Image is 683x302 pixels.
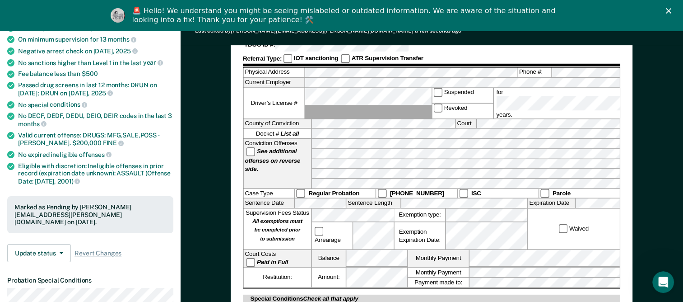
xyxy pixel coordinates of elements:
span: a few seconds ago [415,28,461,34]
div: Close [666,8,675,14]
label: Revoked [432,104,493,118]
button: Update status [7,244,71,262]
div: Fee balance less than [18,70,173,78]
div: No special [18,101,173,109]
div: Marked as Pending by [PERSON_NAME][EMAIL_ADDRESS][PERSON_NAME][DOMAIN_NAME] on [DATE]. [14,203,166,226]
label: County of Conviction [244,119,311,128]
div: Passed drug screens in last 12 months: DRUN on [DATE]; DRUN on [DATE], [18,81,173,97]
strong: List all [281,130,299,137]
div: 🚨 Hello! We understand you might be seeing mislabeled or outdated information. We are aware of th... [132,6,558,24]
label: Amount: [312,268,346,287]
label: Sentence Length [347,198,401,208]
span: months [18,120,46,127]
input: Regular Probation [297,189,306,198]
span: 2025 [91,90,113,97]
label: for years. [495,88,632,118]
span: level [118,24,139,32]
div: No sanctions higher than Level 1 in the last [18,59,173,67]
label: Phone #: [518,68,552,78]
label: Driver’s License # [244,88,305,118]
label: Payment made to: [408,278,469,287]
strong: Regular Probation [309,189,360,196]
label: Physical Address [244,68,305,78]
span: Check all that apply [303,295,358,302]
label: Waived [558,224,590,233]
label: Monthly Payment [408,250,469,267]
span: conditions [50,101,87,108]
input: ISC [459,189,468,198]
strong: See additional offenses on reverse side. [245,148,301,172]
div: Exemption Expiration Date: [395,222,445,249]
span: Revert Changes [74,250,121,257]
label: Court [456,119,476,128]
span: 2025 [116,47,137,55]
label: Sentence Date [244,198,294,208]
span: year [143,59,163,66]
iframe: Intercom live chat [652,271,674,293]
div: Negative arrest check on [DATE], [18,47,173,55]
label: Expiration Date [528,198,576,208]
span: offenses [79,151,112,158]
div: Supervision Fees Status [244,208,311,249]
input: for years. [497,96,630,110]
div: Court Costs [244,250,311,267]
label: Suspended [432,88,493,103]
input: ATR Supervision Transfer [341,54,350,63]
input: Paid in Full [246,258,256,267]
strong: Parole [553,189,571,196]
div: On minimum supervision for 13 [18,35,173,43]
input: Arrearage [315,227,324,236]
span: $500 [82,70,98,77]
label: Arrearage [313,227,351,244]
strong: IOT sanctioning [294,55,338,62]
div: Conviction Offenses [244,139,311,188]
span: FINE [103,139,124,146]
span: months [108,36,136,43]
strong: ISC [471,189,481,196]
dt: Probation Special Conditions [7,277,173,284]
div: Valid current offense: DRUGS: MFG,SALE,POSS - [PERSON_NAME]. $200,000 [18,132,173,147]
span: Docket # [256,130,299,138]
input: Waived [559,224,568,233]
div: Eligible with discretion: Ineligible offenses in prior record (expiration date unknown): ASSAULT ... [18,162,173,185]
input: Revoked [433,104,442,113]
input: Parole [540,189,549,198]
strong: [PHONE_NUMBER] [390,189,444,196]
div: No DECF, DEDF, DEDU, DEIO, DEIR codes in the last 3 [18,112,173,127]
div: Case Type [244,189,294,198]
label: Exemption type: [395,208,445,221]
label: Current Employer [244,78,305,88]
label: Balance [312,250,346,267]
span: 2001) [57,178,80,185]
input: See additional offenses on reverse side. [246,147,256,156]
label: Monthly Payment [408,268,469,277]
input: IOT sanctioning [283,54,293,63]
img: Profile image for Kim [111,8,125,23]
div: No expired ineligible [18,151,173,159]
input: [PHONE_NUMBER] [378,189,387,198]
strong: All exemptions must be completed prior to submission [252,218,302,241]
input: Suspended [433,88,442,97]
strong: Referral Type: [243,55,282,62]
div: Restitution: [244,268,311,287]
strong: ATR Supervision Transfer [352,55,423,62]
strong: Paid in Full [257,259,288,265]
